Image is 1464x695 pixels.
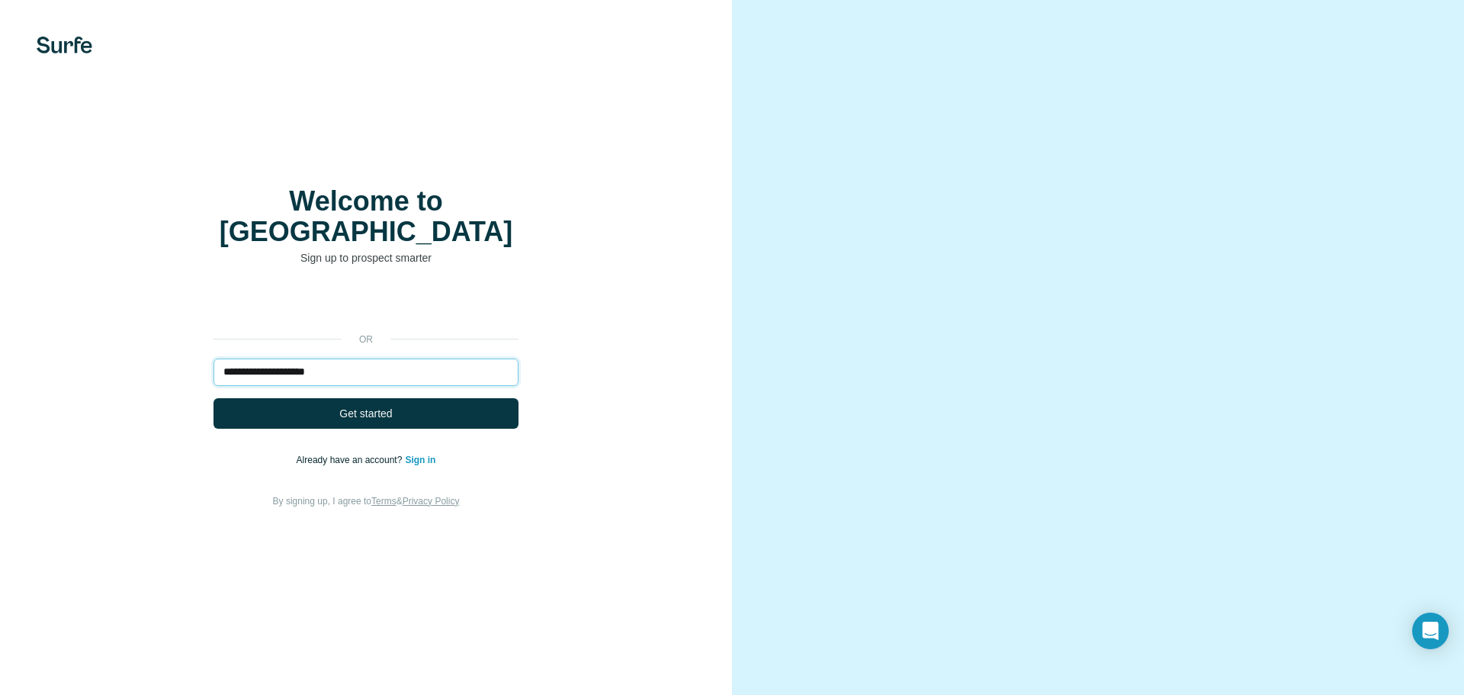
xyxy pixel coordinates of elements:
[206,288,526,322] iframe: Sign in with Google Button
[37,37,92,53] img: Surfe's logo
[342,333,390,346] p: or
[405,455,435,465] a: Sign in
[213,398,518,429] button: Get started
[1412,613,1449,649] div: Open Intercom Messenger
[273,496,460,507] span: By signing up, I agree to &
[371,496,396,507] a: Terms
[403,496,460,507] a: Privacy Policy
[213,250,518,265] p: Sign up to prospect smarter
[297,455,406,465] span: Already have an account?
[213,186,518,247] h1: Welcome to [GEOGRAPHIC_DATA]
[339,406,392,421] span: Get started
